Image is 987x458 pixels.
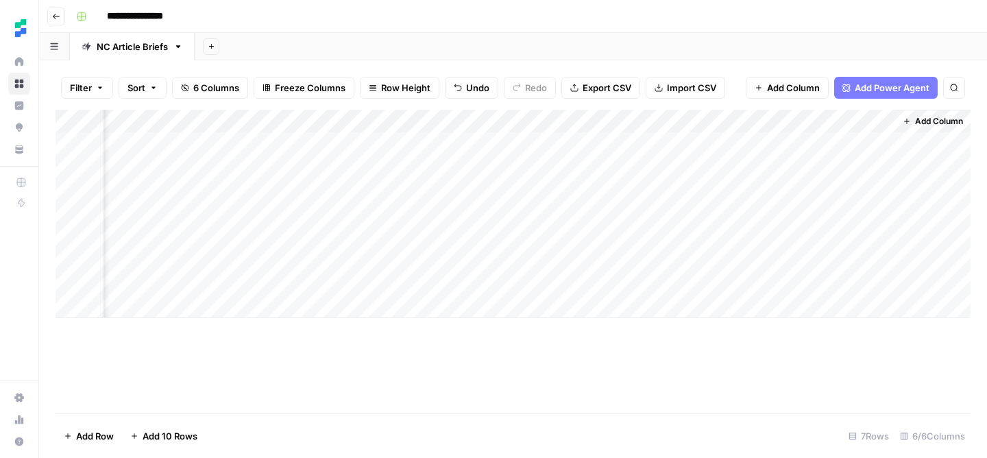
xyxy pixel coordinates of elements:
[8,138,30,160] a: Your Data
[767,81,820,95] span: Add Column
[127,81,145,95] span: Sort
[70,33,195,60] a: NC Article Briefs
[254,77,354,99] button: Freeze Columns
[583,81,631,95] span: Export CSV
[381,81,430,95] span: Row Height
[8,73,30,95] a: Browse
[8,387,30,409] a: Settings
[843,425,894,447] div: 7 Rows
[275,81,345,95] span: Freeze Columns
[119,77,167,99] button: Sort
[61,77,113,99] button: Filter
[70,81,92,95] span: Filter
[8,117,30,138] a: Opportunities
[8,16,33,40] img: Ten Speed Logo
[894,425,971,447] div: 6/6 Columns
[646,77,725,99] button: Import CSV
[97,40,168,53] div: NC Article Briefs
[8,51,30,73] a: Home
[8,409,30,431] a: Usage
[525,81,547,95] span: Redo
[360,77,439,99] button: Row Height
[915,115,963,128] span: Add Column
[504,77,556,99] button: Redo
[8,11,30,45] button: Workspace: Ten Speed
[834,77,938,99] button: Add Power Agent
[172,77,248,99] button: 6 Columns
[8,95,30,117] a: Insights
[561,77,640,99] button: Export CSV
[897,112,968,130] button: Add Column
[445,77,498,99] button: Undo
[855,81,929,95] span: Add Power Agent
[746,77,829,99] button: Add Column
[76,429,114,443] span: Add Row
[143,429,197,443] span: Add 10 Rows
[193,81,239,95] span: 6 Columns
[122,425,206,447] button: Add 10 Rows
[667,81,716,95] span: Import CSV
[8,431,30,453] button: Help + Support
[56,425,122,447] button: Add Row
[466,81,489,95] span: Undo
